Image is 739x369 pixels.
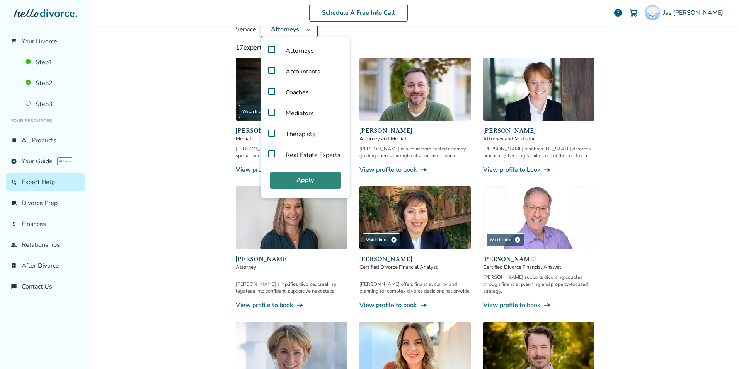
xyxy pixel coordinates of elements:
[645,5,660,20] img: Jessica Mush
[6,173,85,191] a: phone_in_talkExpert Help
[483,166,594,174] a: View profile to bookline_end_arrow_notch
[236,264,347,271] span: Attorney
[11,242,17,248] span: group
[279,82,315,103] span: Coaches
[239,105,277,118] div: Watch Intro
[359,264,471,271] span: Certified Divorce Financial Analyst
[279,40,320,61] span: Attorneys
[6,257,85,275] a: bookmark_checkAfter Divorce
[543,301,551,309] span: line_end_arrow_notch
[391,237,397,243] span: play_circle
[279,145,347,166] span: Real Estate Experts
[236,58,347,121] img: Claudia Brown Coulter
[613,8,623,17] a: help
[6,215,85,233] a: attach_moneyFinances
[11,158,17,164] span: explore
[279,103,320,124] span: Mediators
[11,137,17,143] span: view_list
[6,236,85,254] a: groupRelationships
[6,194,85,212] a: list_alt_checkDivorce Prep
[21,95,85,113] a: Step3
[236,281,347,295] div: [PERSON_NAME] simplifies divorce, breaking legalese into confident, supportive next steps.
[22,37,57,46] span: Your Divorce
[236,186,347,249] img: Desiree Howard
[663,9,726,17] span: Jes [PERSON_NAME]
[359,281,471,295] div: [PERSON_NAME] offers financial clarity and planning for complex divorce decisions nationwide.
[6,278,85,296] a: chat_infoContact Us
[11,38,17,44] span: flag_2
[359,135,471,142] span: Attorney and Mediator
[236,301,347,309] a: View profile to bookline_end_arrow_notch
[700,332,739,369] iframe: Chat Widget
[309,4,408,22] a: Schedule A Free Info Call
[268,25,302,34] span: Attorneys
[359,301,471,309] a: View profile to bookline_end_arrow_notch
[6,113,85,128] li: Your Resources
[236,166,347,174] a: View profile to bookline_end_arrow_notch
[11,284,17,290] span: chat_info
[543,166,551,174] span: line_end_arrow_notch
[21,74,85,92] a: Step2
[359,166,471,174] a: View profile to bookline_end_arrow_notch
[359,58,471,121] img: Neil Forester
[279,124,322,145] span: Therapists
[57,157,72,165] span: AI beta
[420,301,427,309] span: line_end_arrow_notch
[6,132,85,149] a: view_listAll Products
[11,221,17,227] span: attach_money
[270,172,341,189] button: Apply
[21,53,85,71] a: Step1
[11,200,17,206] span: list_alt_check
[359,145,471,159] div: [PERSON_NAME] is a courtroom-tested attorney guiding clients through collaborative divorce.
[296,301,304,309] span: line_end_arrow_notch
[236,255,347,264] span: [PERSON_NAME]
[486,233,524,246] div: Watch Intro
[6,32,85,50] a: flag_2Your Divorce
[483,126,594,135] span: [PERSON_NAME]
[11,179,17,185] span: phone_in_talk
[483,135,594,142] span: Attorney and Mediator
[11,263,17,269] span: bookmark_check
[483,255,594,264] span: [PERSON_NAME]
[483,145,594,159] div: [PERSON_NAME] resolves [US_STATE] divorces practically, keeping families out of the courtroom.
[483,58,594,121] img: Anne Mania
[363,233,400,246] div: Watch Intro
[629,8,638,17] img: Cart
[279,61,327,82] span: Accountants
[261,22,318,37] button: Attorneys
[359,186,471,249] img: Sandra Giudici
[420,166,427,174] span: line_end_arrow_notch
[483,264,594,271] span: Certified Divorce Financial Analyst
[236,126,347,135] span: [PERSON_NAME] [PERSON_NAME]
[483,274,594,295] div: [PERSON_NAME] supports divorcing couples through financial planning and property-focused strategy.
[483,301,594,309] a: View profile to bookline_end_arrow_notch
[6,152,85,170] a: exploreYour GuideAI beta
[483,186,594,249] img: Jeff Landers
[236,43,594,52] div: 17 experts available with current filters.
[359,255,471,264] span: [PERSON_NAME]
[236,135,347,142] span: Mediator
[236,25,258,34] span: Service:
[236,145,347,159] div: [PERSON_NAME] helps families, especially with special needs, resolve conflict peacefully.
[359,126,471,135] span: [PERSON_NAME]
[514,237,521,243] span: play_circle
